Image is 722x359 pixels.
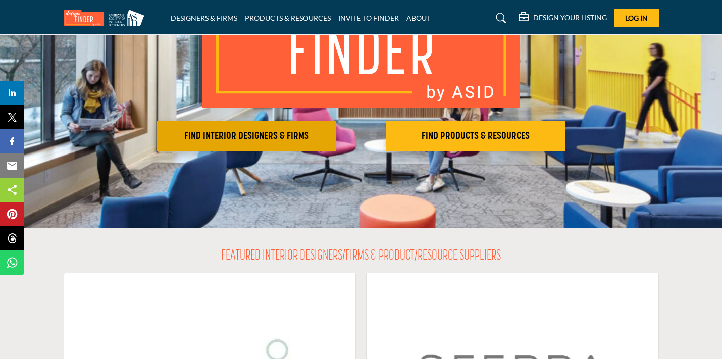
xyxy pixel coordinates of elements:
a: INVITE TO FINDER [338,14,399,22]
h5: DESIGN YOUR LISTING [533,13,607,22]
h2: FEATURED INTERIOR DESIGNERS/FIRMS & PRODUCT/RESOURCE SUPPLIERS [221,248,501,265]
div: DESIGN YOUR LISTING [519,12,607,24]
a: Search [486,10,513,26]
a: PRODUCTS & RESOURCES [245,14,331,22]
a: DESIGNERS & FIRMS [171,14,237,22]
img: Site Logo [64,10,149,26]
button: Log In [614,9,659,27]
button: FIND PRODUCTS & RESOURCES [386,121,565,151]
h2: FIND INTERIOR DESIGNERS & FIRMS [160,130,333,142]
span: Log In [625,14,648,22]
h2: FIND PRODUCTS & RESOURCES [389,130,562,142]
button: FIND INTERIOR DESIGNERS & FIRMS [157,121,336,151]
a: ABOUT [406,14,431,22]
